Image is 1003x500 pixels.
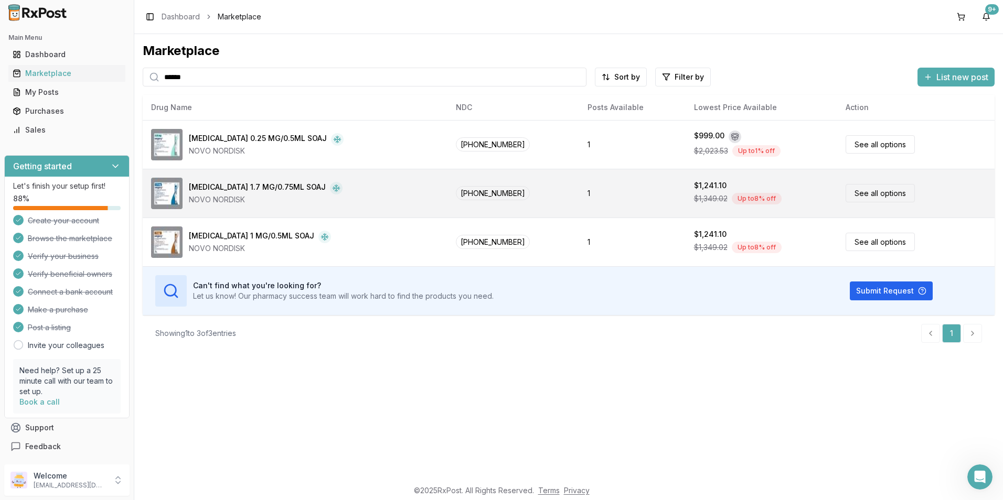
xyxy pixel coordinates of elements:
img: Wegovy 1 MG/0.5ML SOAJ [151,226,183,258]
th: Posts Available [579,95,685,120]
span: Sort by [614,72,640,82]
div: Purchases [13,106,121,116]
a: See all options [846,135,915,154]
button: Purchases [4,103,130,119]
a: Terms [538,486,560,495]
span: $1,349.02 [694,193,728,204]
div: [MEDICAL_DATA] 1 MG/0.5ML SOAJ [189,231,314,243]
span: Make a purchase [28,305,88,315]
a: My Posts [8,83,125,102]
div: $1,241.10 [694,180,727,191]
th: NDC [447,95,580,120]
a: Marketplace [8,64,125,83]
a: See all options [846,184,915,202]
button: Support [4,418,130,437]
span: $1,349.02 [694,242,728,253]
p: [EMAIL_ADDRESS][DOMAIN_NAME] [34,481,106,490]
button: Sales [4,122,130,138]
span: [PHONE_NUMBER] [456,137,530,151]
h3: Can't find what you're looking for? [193,280,494,291]
span: 88 % [13,193,29,204]
nav: breadcrumb [162,12,261,22]
a: List new post [917,73,995,83]
div: Up to 8 % off [732,242,782,253]
button: Feedback [4,437,130,456]
iframe: Intercom live chat [967,464,993,490]
nav: pagination [921,324,982,343]
div: Sales [13,125,121,135]
span: Feedback [25,441,61,452]
div: My Posts [13,87,121,97]
p: Welcome [34,471,106,481]
button: Marketplace [4,65,130,82]
span: Post a listing [28,322,71,333]
span: Filter by [675,72,704,82]
a: Book a call [19,397,60,406]
button: My Posts [4,84,130,101]
span: [PHONE_NUMBER] [456,186,530,200]
span: Verify beneficial owners [28,269,112,279]
th: Lowest Price Available [686,95,838,120]
span: $2,023.53 [694,146,728,156]
div: 9+ [985,4,999,15]
a: Sales [8,121,125,139]
a: Privacy [564,486,590,495]
span: Verify your business [28,251,99,262]
button: Dashboard [4,46,130,63]
span: Connect a bank account [28,287,113,297]
button: Submit Request [850,281,933,300]
span: Create your account [28,215,99,226]
img: RxPost Logo [4,4,71,21]
img: Wegovy 0.25 MG/0.5ML SOAJ [151,129,183,160]
div: Up to 1 % off [732,145,781,157]
span: List new post [936,71,988,83]
div: $1,241.10 [694,229,727,240]
h2: Main Menu [8,34,125,42]
div: [MEDICAL_DATA] 0.25 MG/0.5ML SOAJ [189,133,327,146]
td: 1 [579,169,685,218]
td: 1 [579,218,685,266]
div: Up to 8 % off [732,193,782,204]
p: Need help? Set up a 25 minute call with our team to set up. [19,365,114,397]
a: Invite your colleagues [28,340,104,351]
a: Purchases [8,102,125,121]
button: Filter by [655,68,711,86]
div: [MEDICAL_DATA] 1.7 MG/0.75ML SOAJ [189,182,326,194]
span: Browse the marketplace [28,233,112,244]
span: [PHONE_NUMBER] [456,235,530,249]
button: 9+ [978,8,995,25]
button: Sort by [595,68,647,86]
div: Marketplace [143,42,995,59]
div: Showing 1 to 3 of 3 entries [155,328,236,339]
div: Marketplace [13,68,121,79]
div: NOVO NORDISK [189,243,331,254]
th: Drug Name [143,95,447,120]
a: Dashboard [8,45,125,64]
div: Dashboard [13,49,121,60]
th: Action [837,95,995,120]
p: Let us know! Our pharmacy success team will work hard to find the products you need. [193,291,494,301]
button: List new post [917,68,995,86]
div: NOVO NORDISK [189,194,343,205]
a: Dashboard [162,12,200,22]
h3: Getting started [13,160,72,172]
a: See all options [846,233,915,251]
p: Let's finish your setup first! [13,181,121,191]
div: $999.00 [694,131,724,143]
div: NOVO NORDISK [189,146,344,156]
td: 1 [579,120,685,169]
a: 1 [942,324,961,343]
span: Marketplace [218,12,261,22]
img: User avatar [10,472,27,488]
img: Wegovy 1.7 MG/0.75ML SOAJ [151,178,183,209]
